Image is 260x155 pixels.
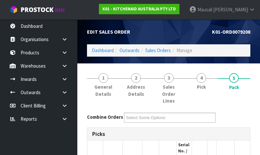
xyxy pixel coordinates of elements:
[92,83,115,97] span: General Details
[21,6,53,14] span: ProStock
[157,83,180,104] span: Sales Order Lines
[177,47,192,53] span: Manage
[92,47,114,53] a: Dashboard
[229,73,239,83] span: 5
[229,84,239,91] span: Pack
[120,47,140,53] a: Outwards
[197,6,212,13] span: Mausali
[102,6,176,12] strong: K01 - KITCHENAID AUSTRALIA PTY LTD
[131,73,141,83] span: 2
[197,83,206,90] span: Pick
[55,7,65,13] small: WMS
[197,73,206,83] span: 4
[213,6,248,13] span: [PERSON_NAME]
[10,6,18,14] img: cube-alt.png
[164,73,174,83] span: 3
[87,114,123,120] label: Combine Orders
[99,73,108,83] span: 1
[145,47,171,53] a: Sales Orders
[99,4,179,14] a: K01 - KITCHENAID AUSTRALIA PTY LTD
[212,28,250,35] span: K01-ORD0079208
[124,83,147,97] span: Address Details
[92,131,245,137] h3: Picks
[87,28,130,35] span: Edit Sales Order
